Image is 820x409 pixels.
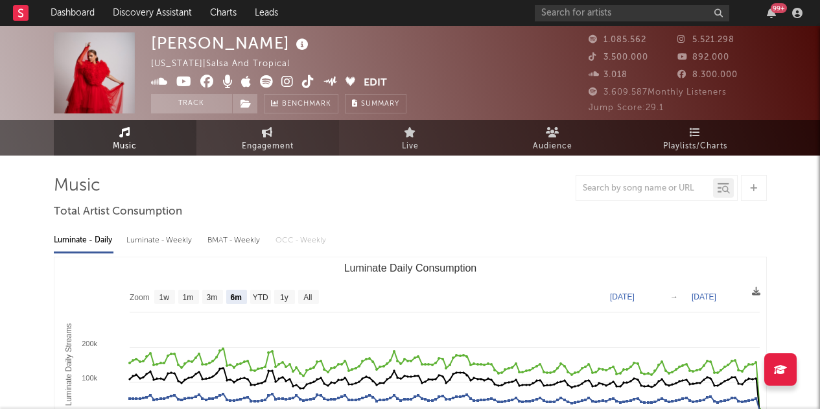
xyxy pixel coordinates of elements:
[242,139,294,154] span: Engagement
[533,139,572,154] span: Audience
[610,292,635,301] text: [DATE]
[692,292,716,301] text: [DATE]
[151,32,312,54] div: [PERSON_NAME]
[677,53,729,62] span: 892.000
[677,36,734,44] span: 5.521.298
[252,293,268,302] text: YTD
[207,229,263,251] div: BMAT - Weekly
[670,292,678,301] text: →
[624,120,767,156] a: Playlists/Charts
[589,88,727,97] span: 3.609.587 Monthly Listeners
[282,97,331,112] span: Benchmark
[361,100,399,108] span: Summary
[303,293,312,302] text: All
[663,139,727,154] span: Playlists/Charts
[482,120,624,156] a: Audience
[364,75,387,91] button: Edit
[230,293,241,302] text: 6m
[64,323,73,406] text: Luminate Daily Streams
[767,8,776,18] button: 99+
[576,183,713,194] input: Search by song name or URL
[54,229,113,251] div: Luminate - Daily
[771,3,787,13] div: 99 +
[264,94,338,113] a: Benchmark
[82,374,97,382] text: 100k
[589,71,627,79] span: 3.018
[535,5,729,21] input: Search for artists
[54,204,182,220] span: Total Artist Consumption
[182,293,193,302] text: 1m
[677,71,738,79] span: 8.300.000
[159,293,169,302] text: 1w
[113,139,137,154] span: Music
[589,53,648,62] span: 3.500.000
[402,139,419,154] span: Live
[279,293,288,302] text: 1y
[589,36,646,44] span: 1.085.562
[196,120,339,156] a: Engagement
[339,120,482,156] a: Live
[151,94,232,113] button: Track
[82,340,97,347] text: 200k
[54,120,196,156] a: Music
[206,293,217,302] text: 3m
[151,56,305,72] div: [US_STATE] | Salsa and Tropical
[589,104,664,112] span: Jump Score: 29.1
[344,263,476,274] text: Luminate Daily Consumption
[345,94,406,113] button: Summary
[126,229,194,251] div: Luminate - Weekly
[130,293,150,302] text: Zoom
